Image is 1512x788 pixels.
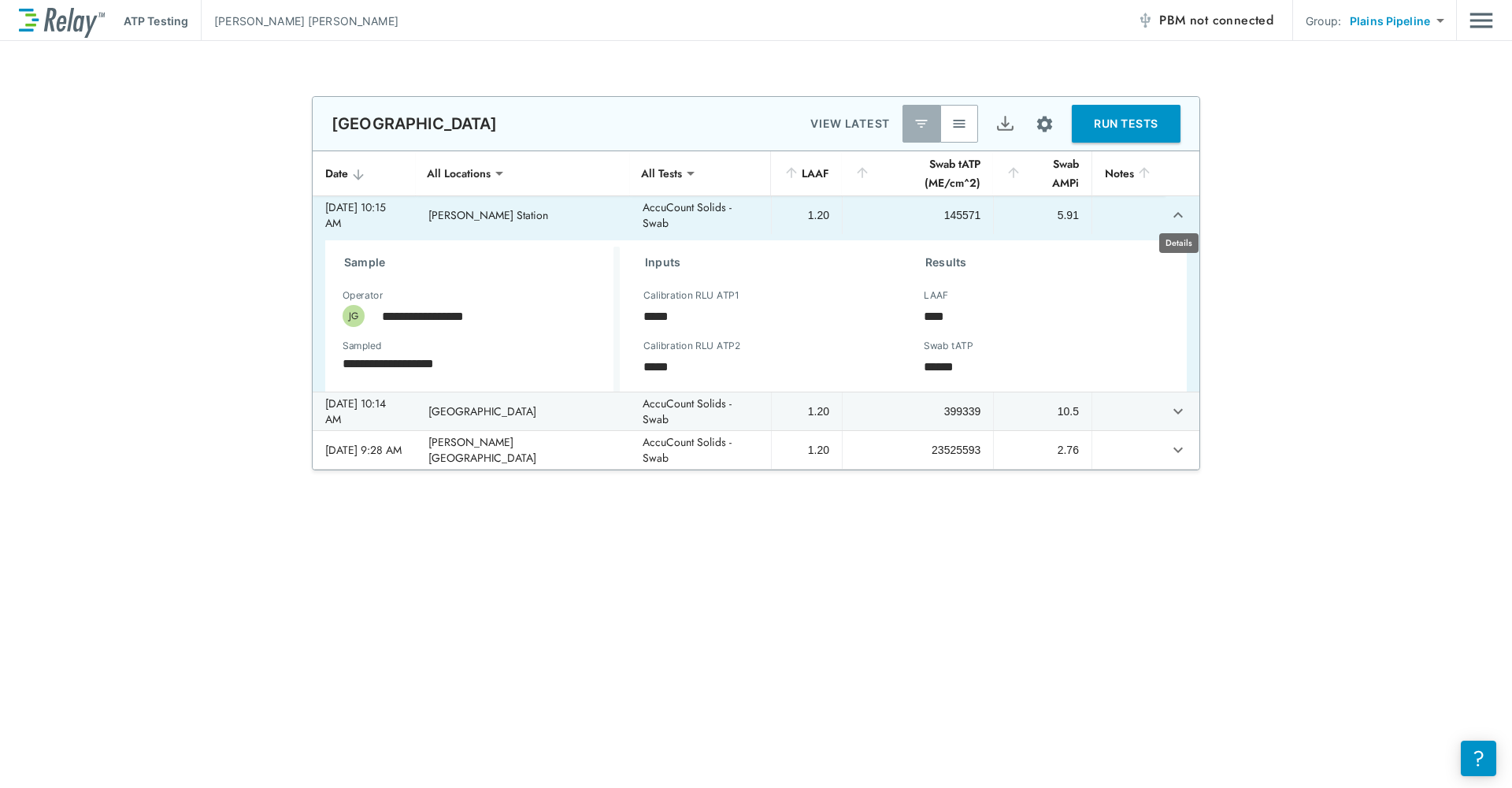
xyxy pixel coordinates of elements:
button: Export [986,105,1024,143]
div: Notes [1105,164,1152,183]
span: PBM [1159,9,1273,32]
img: Drawer Icon [1469,6,1493,35]
label: Calibration RLU AMP1 [643,391,742,402]
th: Date [313,151,416,196]
div: [DATE] 10:14 AM [325,396,403,427]
label: Sampled [343,340,382,351]
img: Settings Icon [1035,114,1054,134]
img: Offline Icon [1137,13,1153,28]
h3: Sample [344,253,613,272]
div: 145571 [855,207,980,223]
div: 1.20 [784,403,829,419]
div: [DATE] 9:28 AM [325,442,403,458]
img: View All [951,116,967,132]
div: 2.76 [1006,442,1079,458]
button: expand row [1165,398,1191,425]
input: Choose date, selected date is Sep 12, 2025 [332,348,587,379]
td: [PERSON_NAME][GEOGRAPHIC_DATA] [416,431,631,469]
label: Operator [343,290,383,301]
label: Calibration RLU ATP2 [643,340,740,351]
div: Swab AMPi [1006,154,1079,192]
h3: Results [925,253,1168,272]
td: AccuCount Solids - Swab [630,431,771,469]
label: Swab AMPi [924,391,975,402]
div: 23525593 [855,442,980,458]
div: All Tests [630,158,693,189]
div: 399339 [855,403,980,419]
div: 10.5 [1006,403,1079,419]
h3: Inputs [645,253,888,272]
div: Details [1159,233,1199,253]
table: sticky table [313,151,1199,470]
span: not connected [1190,11,1273,29]
div: LAAF [784,164,829,183]
td: [GEOGRAPHIC_DATA] [416,392,631,430]
p: [PERSON_NAME] [PERSON_NAME] [214,13,398,29]
button: Site setup [1024,103,1065,145]
p: ATP Testing [124,13,188,29]
img: LuminUltra Relay [19,4,105,38]
button: RUN TESTS [1072,105,1180,143]
button: expand row [1165,202,1191,229]
div: 1.20 [784,207,829,223]
td: [PERSON_NAME] Station [416,196,631,234]
div: 5.91 [1006,207,1079,223]
p: Group: [1306,13,1341,29]
label: Location [343,391,543,402]
button: Main menu [1469,6,1493,35]
label: Swab tATP [924,340,973,351]
button: expand row [1165,437,1191,463]
p: [GEOGRAPHIC_DATA] [332,114,498,133]
label: Calibration RLU ATP1 [643,290,739,301]
label: LAAF [924,290,948,301]
div: [DATE] 10:15 AM [325,199,403,231]
iframe: Resource center [1461,741,1496,776]
div: JG [343,305,365,327]
img: Latest [913,116,929,132]
img: Export Icon [995,114,1015,134]
div: 1.20 [784,442,829,458]
div: All Locations [416,158,502,189]
td: AccuCount Solids - Swab [630,196,771,234]
div: Swab tATP (ME/cm^2) [854,154,980,192]
td: AccuCount Solids - Swab [630,392,771,430]
button: PBM not connected [1131,5,1280,36]
p: VIEW LATEST [810,114,890,133]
